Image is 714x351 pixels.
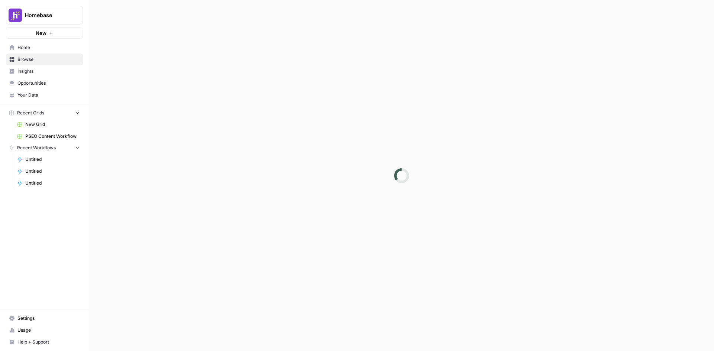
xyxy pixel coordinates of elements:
a: Settings [6,312,83,324]
span: New Grid [25,121,80,128]
span: New [36,29,46,37]
a: Your Data [6,89,83,101]
button: Recent Grids [6,107,83,118]
span: Untitled [25,156,80,163]
span: Recent Workflows [17,144,56,151]
a: Usage [6,324,83,336]
a: Browse [6,53,83,65]
span: PSEO Content Workflow [25,133,80,140]
a: Insights [6,65,83,77]
span: Usage [17,327,80,334]
span: Insights [17,68,80,75]
span: Recent Grids [17,110,44,116]
a: New Grid [14,118,83,130]
a: Home [6,42,83,53]
span: Untitled [25,168,80,175]
button: Help + Support [6,336,83,348]
img: Homebase Logo [9,9,22,22]
a: Untitled [14,153,83,165]
span: Browse [17,56,80,63]
a: Untitled [14,177,83,189]
span: Opportunities [17,80,80,87]
span: Your Data [17,92,80,98]
button: Workspace: Homebase [6,6,83,25]
a: PSEO Content Workflow [14,130,83,142]
button: New [6,27,83,39]
button: Recent Workflows [6,142,83,153]
span: Homebase [25,12,70,19]
span: Help + Support [17,339,80,345]
span: Untitled [25,180,80,186]
a: Untitled [14,165,83,177]
a: Opportunities [6,77,83,89]
span: Home [17,44,80,51]
span: Settings [17,315,80,322]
